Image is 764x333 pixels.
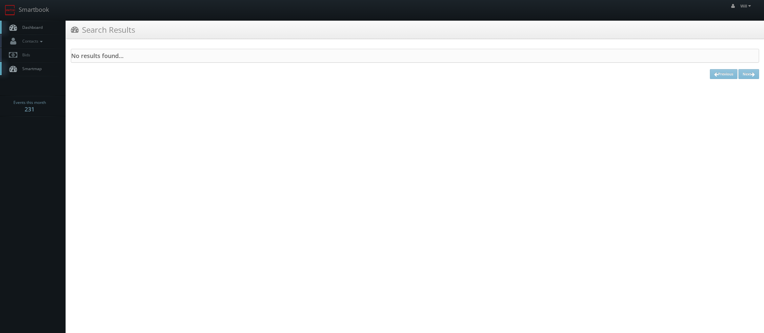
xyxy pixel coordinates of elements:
span: Bids [19,52,30,58]
span: Will [740,3,753,9]
h3: Search Results [71,24,135,35]
span: Events this month [13,99,46,106]
h4: No results found... [71,52,759,59]
span: Smartmap [19,66,42,71]
strong: 231 [25,105,34,113]
span: Dashboard [19,25,43,30]
span: Contacts [19,38,44,44]
img: smartbook-logo.png [5,5,15,15]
